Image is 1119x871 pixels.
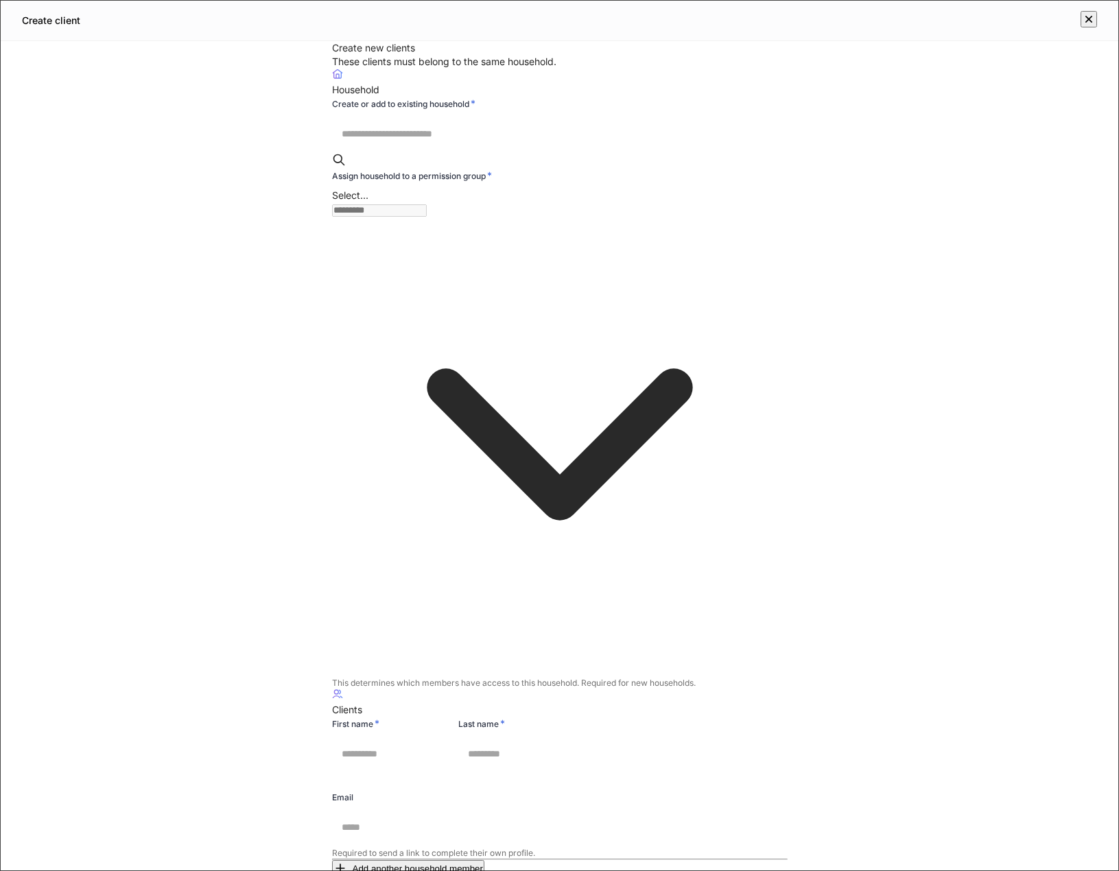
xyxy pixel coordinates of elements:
h6: Last name [458,717,505,730]
p: Required to send a link to complete their own profile. [332,848,788,859]
div: Select... [332,189,788,202]
div: These clients must belong to the same household. [332,55,788,69]
h6: Create or add to existing household [332,97,475,110]
div: Household [332,83,788,97]
h6: Email [332,791,353,804]
h6: First name [332,717,379,730]
div: Create new clients [332,41,788,55]
h6: Assign household to a permission group [332,169,492,182]
h5: Create client [22,14,80,27]
p: This determines which members have access to this household. Required for new households. [332,678,788,689]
